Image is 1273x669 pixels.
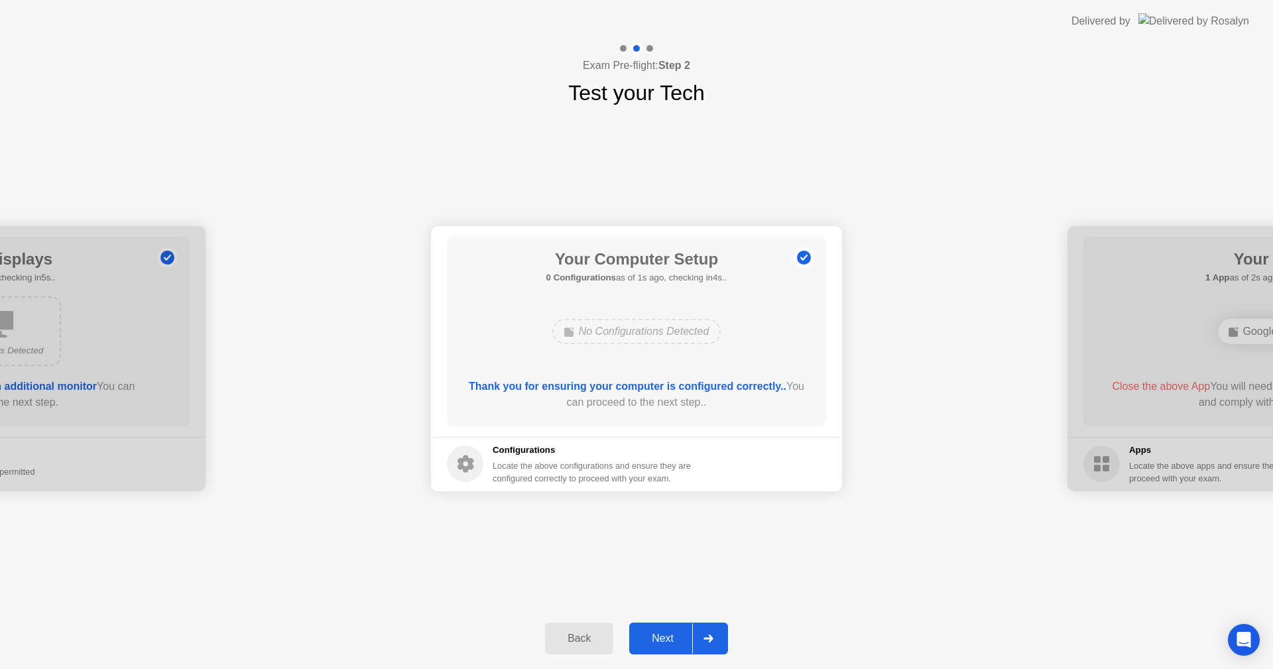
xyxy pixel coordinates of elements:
h1: Your Computer Setup [546,247,727,271]
button: Back [545,623,613,654]
h5: as of 1s ago, checking in4s.. [546,271,727,284]
div: You can proceed to the next step.. [466,379,808,410]
div: Delivered by [1071,13,1130,29]
b: Thank you for ensuring your computer is configured correctly.. [469,381,786,392]
h5: Configurations [493,444,694,457]
h4: Exam Pre-flight: [583,58,690,74]
div: Locate the above configurations and ensure they are configured correctly to proceed with your exam. [493,459,694,485]
button: Next [629,623,728,654]
div: Next [633,633,692,644]
div: No Configurations Detected [552,319,721,344]
div: Back [549,633,609,644]
div: Open Intercom Messenger [1228,624,1260,656]
b: 0 Configurations [546,273,616,282]
b: Step 2 [658,60,690,71]
img: Delivered by Rosalyn [1138,13,1249,29]
h1: Test your Tech [568,77,705,109]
